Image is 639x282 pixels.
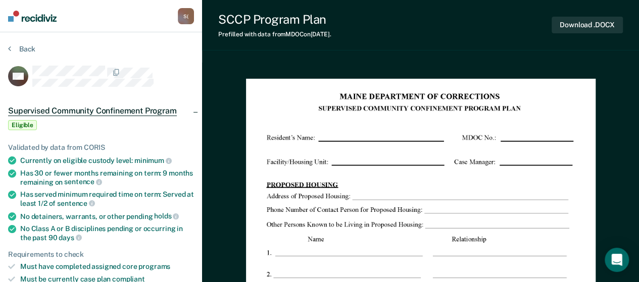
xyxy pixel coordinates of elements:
div: Prefilled with data from MDOC on [DATE] . [218,31,331,38]
img: Recidiviz [8,11,57,22]
div: S ( [178,8,194,24]
span: programs [138,262,170,270]
div: Validated by data from CORIS [8,143,194,152]
button: S( [178,8,194,24]
span: sentence [57,199,95,207]
span: Supervised Community Confinement Program [8,106,177,116]
div: Has served minimum required time on term: Served at least 1/2 of [20,190,194,207]
div: No detainers, warrants, or other pending [20,212,194,221]
div: Must have completed assigned core [20,262,194,271]
span: Eligible [8,120,37,130]
span: holds [154,212,179,220]
div: Open Intercom Messenger [605,248,629,272]
div: Has 30 or fewer months remaining on term: 9 months remaining on [20,169,194,186]
div: Requirements to check [8,250,194,259]
div: SCCP Program Plan [218,12,331,27]
span: minimum [134,156,172,164]
button: Back [8,44,35,53]
button: Download .DOCX [552,17,623,33]
span: sentence [64,178,102,186]
div: No Class A or B disciplines pending or occurring in the past 90 [20,224,194,242]
span: days [59,234,81,242]
div: Currently on eligible custody level: [20,156,194,165]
